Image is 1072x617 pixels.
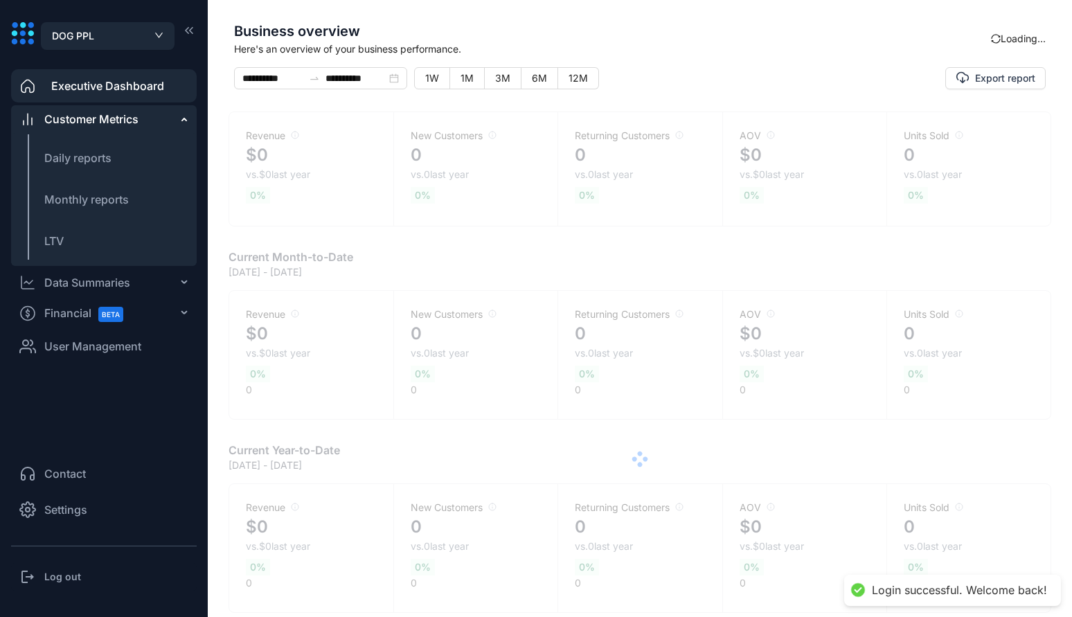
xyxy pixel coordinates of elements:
[991,34,1001,44] span: sync
[44,570,81,584] h3: Log out
[44,338,141,355] span: User Management
[309,73,320,84] span: to
[234,21,991,42] span: Business overview
[44,111,139,127] div: Customer Metrics
[975,71,1035,85] span: Export report
[44,193,129,206] span: Monthly reports
[44,501,87,518] span: Settings
[98,307,123,322] span: BETA
[425,72,439,84] span: 1W
[495,72,510,84] span: 3M
[872,583,1047,598] div: Login successful. Welcome back!
[52,28,94,44] span: DOG PPL
[569,72,588,84] span: 12M
[44,151,111,165] span: Daily reports
[41,22,175,50] button: DOG PPL
[945,67,1046,89] button: Export report
[234,42,991,56] span: Here's an overview of your business performance.
[44,274,130,291] div: Data Summaries
[991,31,1046,46] div: Loading...
[461,72,474,84] span: 1M
[51,78,164,94] span: Executive Dashboard
[309,73,320,84] span: swap-right
[154,32,163,39] span: down
[532,72,547,84] span: 6M
[44,298,136,329] span: Financial
[44,465,86,482] span: Contact
[44,234,64,248] span: LTV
